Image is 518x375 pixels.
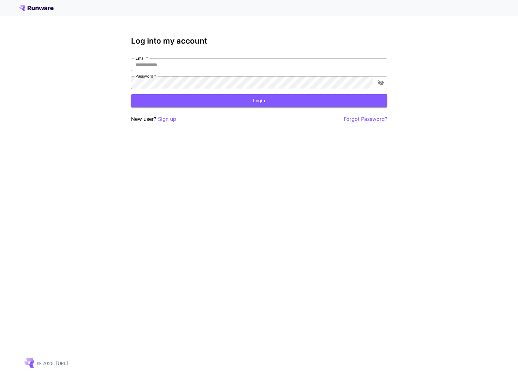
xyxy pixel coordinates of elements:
[131,37,387,46] h3: Log into my account
[131,115,176,123] p: New user?
[131,94,387,107] button: Login
[375,77,387,88] button: toggle password visibility
[158,115,176,123] button: Sign up
[37,360,68,367] p: © 2025, [URL]
[136,73,156,79] label: Password
[344,115,387,123] button: Forgot Password?
[136,55,148,61] label: Email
